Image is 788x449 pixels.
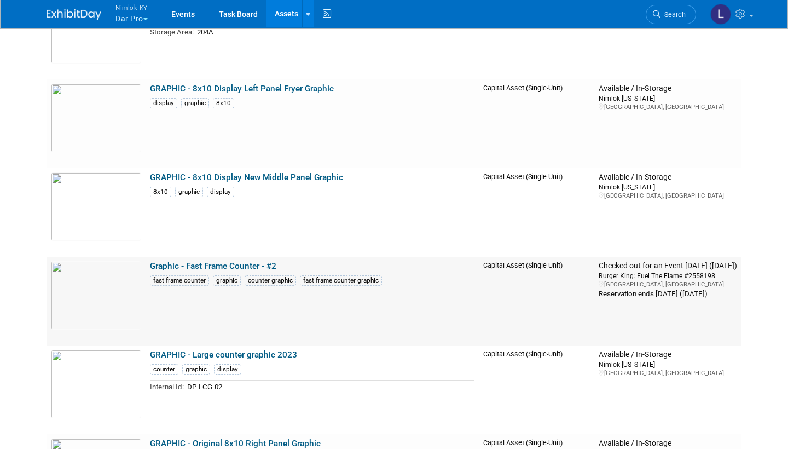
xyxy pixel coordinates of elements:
[181,98,209,108] div: graphic
[115,2,148,13] span: Nimlok KY
[47,9,101,20] img: ExhibitDay
[479,257,594,346] td: Capital Asset (Single-Unit)
[599,94,737,103] div: Nimlok [US_STATE]
[479,79,594,168] td: Capital Asset (Single-Unit)
[213,275,241,286] div: graphic
[646,5,696,24] a: Search
[599,280,737,289] div: [GEOGRAPHIC_DATA], [GEOGRAPHIC_DATA]
[150,84,334,94] a: GRAPHIC - 8x10 Display Left Panel Fryer Graphic
[300,275,382,286] div: fast frame counter graphic
[150,381,184,393] td: Internal Id:
[599,84,737,94] div: Available / In-Storage
[214,364,241,375] div: display
[599,182,737,192] div: Nimlok [US_STATE]
[599,271,737,280] div: Burger King: Fuel The Flame #2558198
[150,98,177,108] div: display
[599,289,737,299] div: Reservation ends [DATE] ([DATE])
[599,172,737,182] div: Available / In-Storage
[150,350,297,360] a: GRAPHIC - Large counter graphic 2023
[599,439,737,448] div: Available / In-Storage
[479,346,594,434] td: Capital Asset (Single-Unit)
[182,364,210,375] div: graphic
[150,275,209,286] div: fast frame counter
[150,261,276,271] a: Graphic - Fast Frame Counter - #2
[184,381,474,393] td: DP-LCG-02
[150,187,171,197] div: 8x10
[599,360,737,369] div: Nimlok [US_STATE]
[175,187,203,197] div: graphic
[213,98,234,108] div: 8x10
[599,261,737,271] div: Checked out for an Event [DATE] ([DATE])
[150,28,194,36] span: Storage Area:
[660,10,686,19] span: Search
[479,168,594,257] td: Capital Asset (Single-Unit)
[245,275,296,286] div: counter graphic
[599,192,737,200] div: [GEOGRAPHIC_DATA], [GEOGRAPHIC_DATA]
[150,364,178,375] div: counter
[207,187,234,197] div: display
[150,172,343,182] a: GRAPHIC - 8x10 Display New Middle Panel Graphic
[710,4,731,25] img: Luc Schaefer
[599,350,737,360] div: Available / In-Storage
[150,439,321,448] a: GRAPHIC - Original 8x10 Right Panel Graphic
[599,369,737,377] div: [GEOGRAPHIC_DATA], [GEOGRAPHIC_DATA]
[599,103,737,111] div: [GEOGRAPHIC_DATA], [GEOGRAPHIC_DATA]
[194,26,474,38] td: 204A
